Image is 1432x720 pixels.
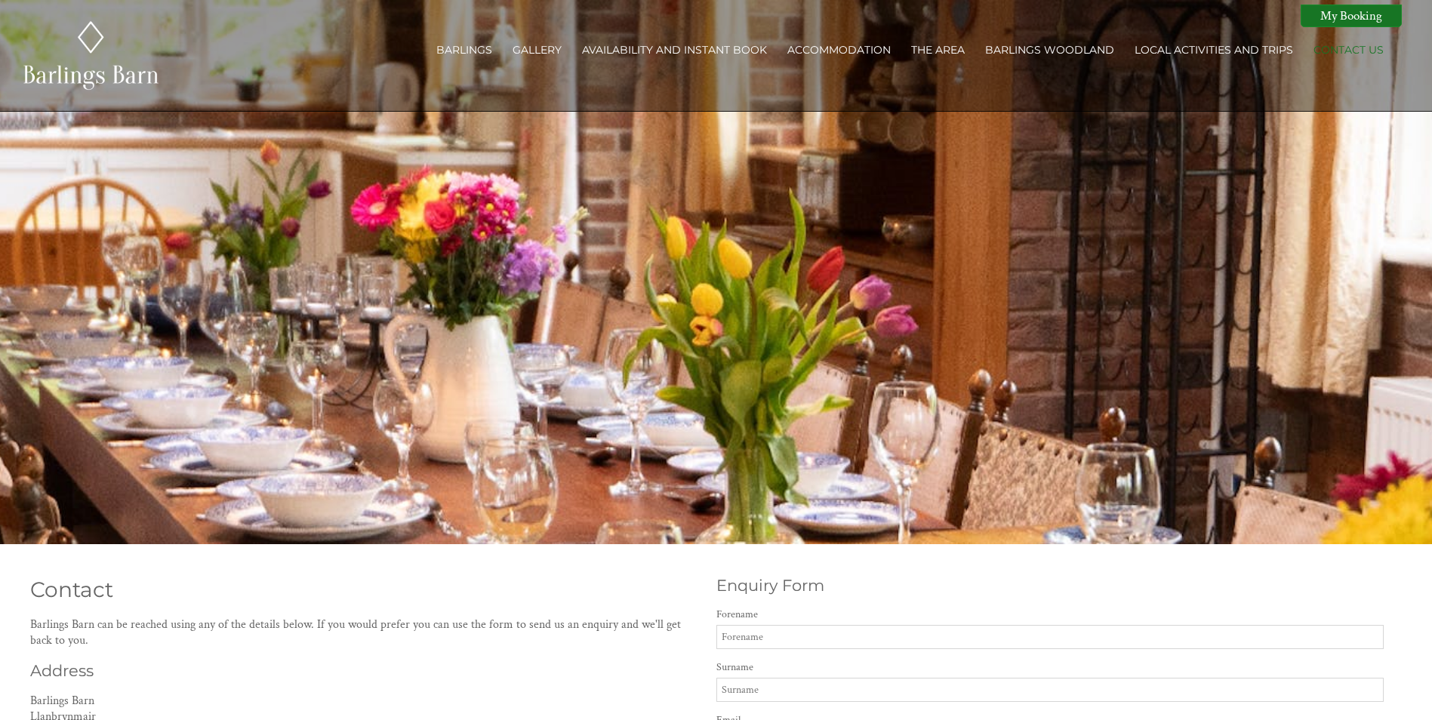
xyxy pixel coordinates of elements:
[30,617,698,648] p: Barlings Barn can be reached using any of the details below. If you would prefer you can use the ...
[716,608,1384,621] label: Forename
[1313,43,1384,57] a: Contact Us
[1301,5,1402,27] a: My Booking
[21,19,161,93] img: Barlings Barn
[513,43,562,57] a: Gallery
[716,678,1384,702] input: Surname
[436,43,492,57] a: Barlings
[582,43,767,57] a: Availability and Instant Book
[985,43,1114,57] a: Barlings Woodland
[30,577,698,602] h1: Contact
[787,43,891,57] a: Accommodation
[1135,43,1293,57] a: Local activities and trips
[911,43,965,57] a: The Area
[30,661,698,680] h2: Address
[716,625,1384,649] input: Forename
[716,660,1384,674] label: Surname
[716,576,1384,595] h2: Enquiry Form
